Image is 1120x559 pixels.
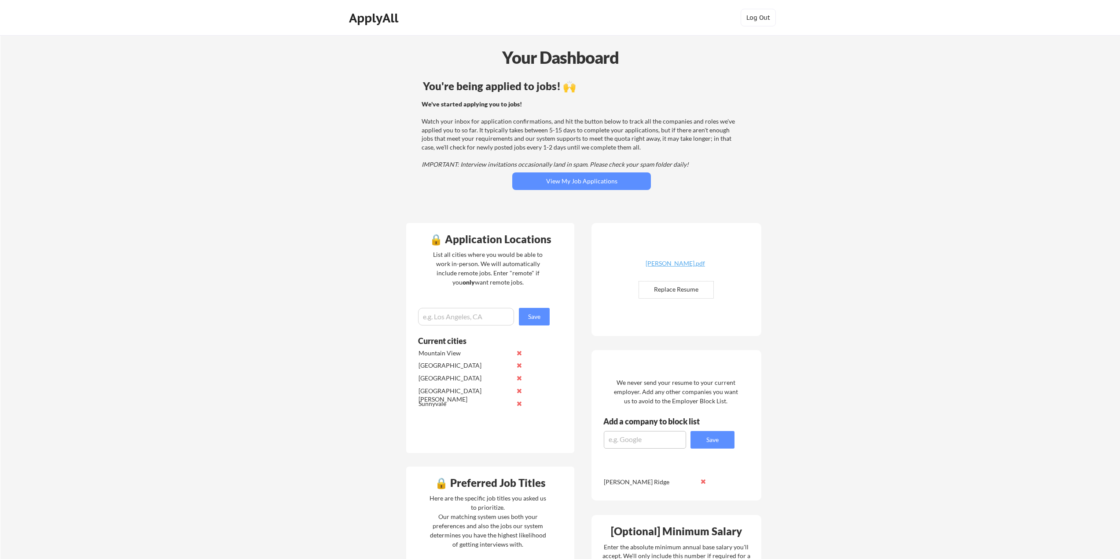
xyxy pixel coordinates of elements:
button: Save [690,431,734,449]
div: 🔒 Preferred Job Titles [408,478,572,488]
em: IMPORTANT: Interview invitations occasionally land in spam. Please check your spam folder daily! [422,161,689,168]
div: Here are the specific job titles you asked us to prioritize. Our matching system uses both your p... [427,493,548,549]
a: [PERSON_NAME].pdf [623,260,727,274]
button: View My Job Applications [512,172,651,190]
div: [GEOGRAPHIC_DATA][PERSON_NAME] [419,387,511,404]
div: [GEOGRAPHIC_DATA] [419,361,511,370]
div: Add a company to block list [603,417,713,425]
strong: We've started applying you to jobs! [422,100,522,108]
div: ApplyAll [349,11,401,26]
div: You're being applied to jobs! 🙌 [423,81,740,91]
div: 🔒 Application Locations [408,234,572,245]
div: We never send your resume to your current employer. Add any other companies you want us to avoid ... [613,378,738,406]
div: Sunnyvale [419,399,511,408]
div: Current cities [418,337,540,345]
input: e.g. Los Angeles, CA [418,308,514,325]
div: Watch your inbox for application confirmations, and hit the button below to track all the compani... [422,100,739,169]
div: [GEOGRAPHIC_DATA] [419,374,511,383]
div: Mountain View [419,349,511,358]
div: Your Dashboard [1,45,1120,70]
div: [Optional] Minimum Salary [595,526,758,537]
div: List all cities where you would be able to work in-person. We will automatically include remote j... [427,250,548,287]
strong: only [463,278,475,286]
button: Save [519,308,550,325]
div: [PERSON_NAME] Ridge [604,478,697,486]
button: Log Out [741,9,776,26]
div: [PERSON_NAME].pdf [623,260,727,267]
